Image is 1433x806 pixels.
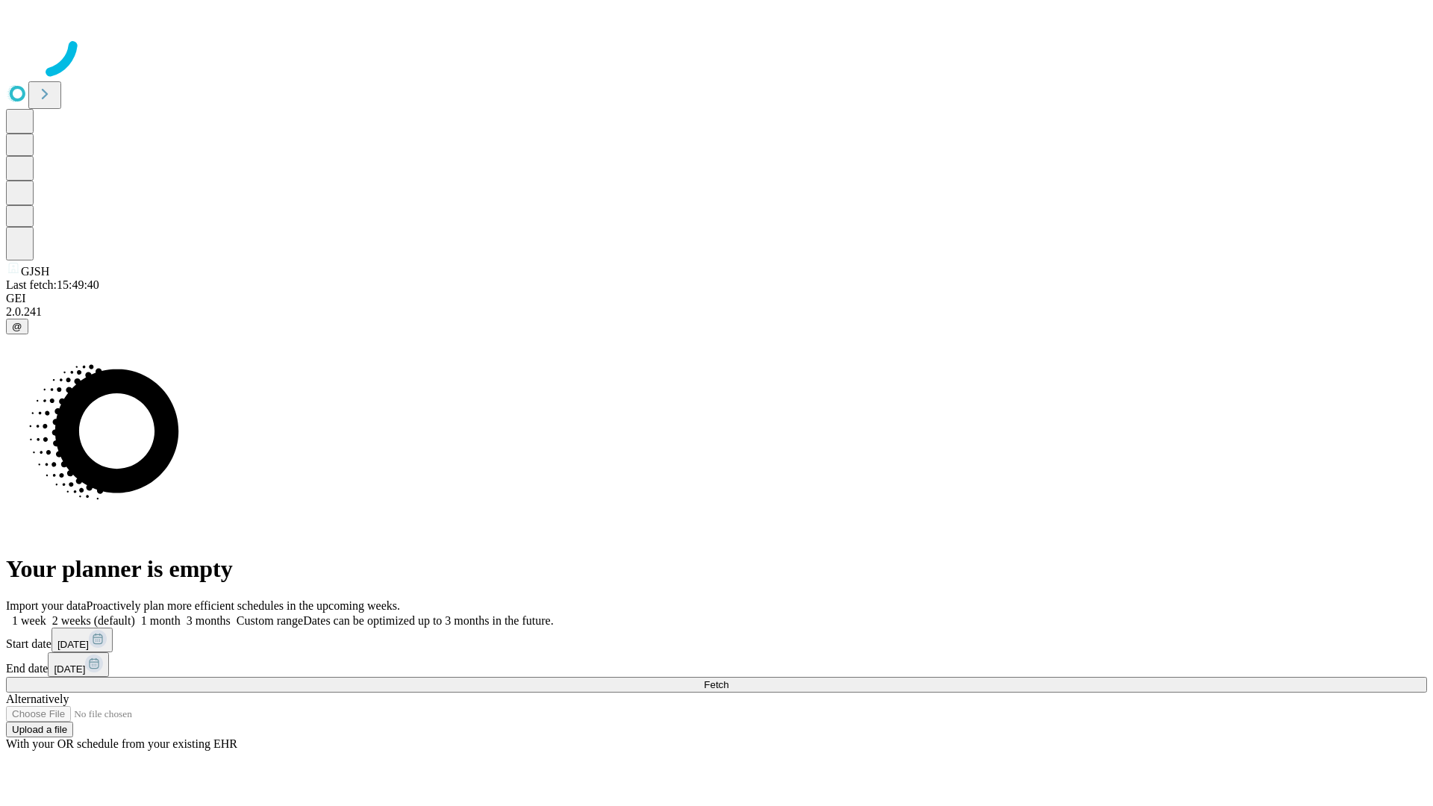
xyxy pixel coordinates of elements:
[57,639,89,650] span: [DATE]
[51,628,113,652] button: [DATE]
[6,599,87,612] span: Import your data
[704,679,728,690] span: Fetch
[6,722,73,737] button: Upload a file
[6,292,1427,305] div: GEI
[6,693,69,705] span: Alternatively
[6,677,1427,693] button: Fetch
[6,278,99,291] span: Last fetch: 15:49:40
[141,614,181,627] span: 1 month
[48,652,109,677] button: [DATE]
[87,599,400,612] span: Proactively plan more efficient schedules in the upcoming weeks.
[12,321,22,332] span: @
[237,614,303,627] span: Custom range
[303,614,553,627] span: Dates can be optimized up to 3 months in the future.
[6,319,28,334] button: @
[6,628,1427,652] div: Start date
[6,652,1427,677] div: End date
[12,614,46,627] span: 1 week
[21,265,49,278] span: GJSH
[6,305,1427,319] div: 2.0.241
[52,614,135,627] span: 2 weeks (default)
[54,663,85,675] span: [DATE]
[187,614,231,627] span: 3 months
[6,737,237,750] span: With your OR schedule from your existing EHR
[6,555,1427,583] h1: Your planner is empty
